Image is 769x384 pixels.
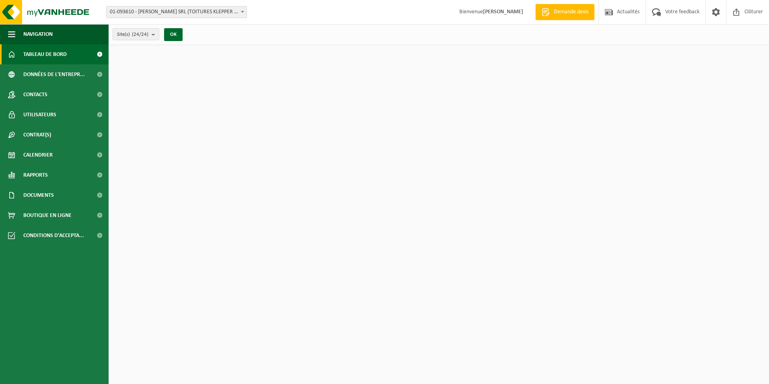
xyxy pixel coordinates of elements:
span: Boutique en ligne [23,205,72,225]
span: Tableau de bord [23,44,67,64]
strong: [PERSON_NAME] [483,9,523,15]
span: 01-093610 - KLEPPER PASCAL SRL (TOITURES KLEPPER ET FILS) - NEUFCHÂTEAU [106,6,247,18]
count: (24/24) [132,32,148,37]
span: Calendrier [23,145,53,165]
span: Données de l'entrepr... [23,64,85,85]
button: OK [164,28,183,41]
span: Demande devis [552,8,590,16]
button: Site(s)(24/24) [113,28,159,40]
span: Documents [23,185,54,205]
span: 01-093610 - KLEPPER PASCAL SRL (TOITURES KLEPPER ET FILS) - NEUFCHÂTEAU [107,6,247,18]
span: Utilisateurs [23,105,56,125]
span: Rapports [23,165,48,185]
a: Demande devis [535,4,594,20]
span: Contacts [23,85,47,105]
span: Conditions d'accepta... [23,225,84,246]
span: Contrat(s) [23,125,51,145]
span: Site(s) [117,29,148,41]
span: Navigation [23,24,53,44]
